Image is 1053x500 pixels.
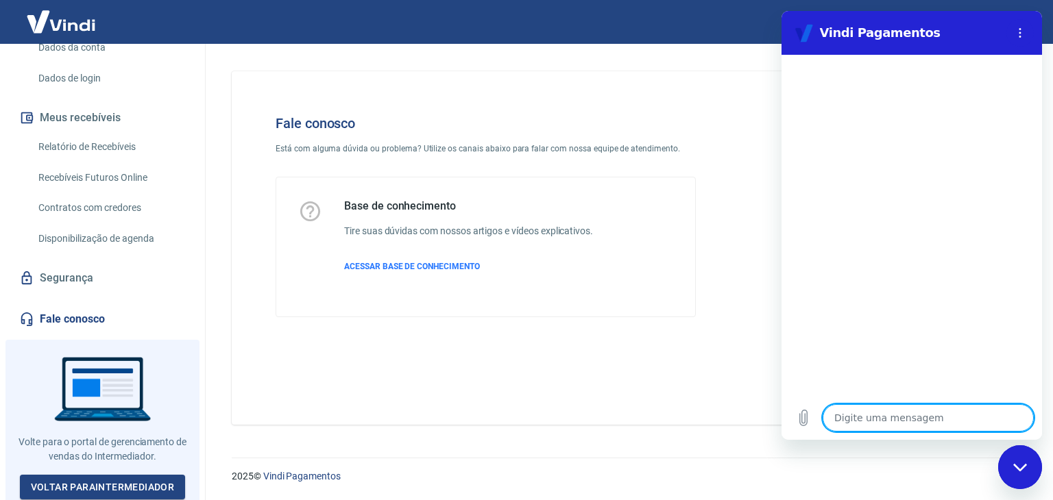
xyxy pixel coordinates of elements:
[33,225,189,253] a: Disponibilização de agenda
[33,164,189,192] a: Recebíveis Futuros Online
[344,224,593,238] h6: Tire suas dúvidas com nossos artigos e vídeos explicativos.
[782,11,1042,440] iframe: Janela de mensagens
[33,64,189,92] a: Dados de login
[16,1,106,42] img: Vindi
[998,445,1042,489] iframe: Botão para abrir a janela de mensagens, conversa em andamento
[33,133,189,161] a: Relatório de Recebíveis
[344,199,593,213] h5: Base de conhecimento
[33,194,189,222] a: Contratos com credores
[276,115,696,132] h4: Fale conosco
[276,142,696,155] p: Está com alguma dúvida ou problema? Utilize os canais abaixo para falar com nossa equipe de atend...
[33,34,189,62] a: Dados da conta
[344,262,480,271] span: ACESSAR BASE DE CONHECIMENTO
[20,475,186,500] a: Voltar paraIntermediador
[16,304,189,334] a: Fale conosco
[16,103,189,133] button: Meus recebíveis
[16,263,189,293] a: Segurança
[232,469,1020,484] p: 2025 ©
[344,260,593,273] a: ACESSAR BASE DE CONHECIMENTO
[754,93,963,276] img: Fale conosco
[263,471,341,482] a: Vindi Pagamentos
[987,10,1037,35] button: Sair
